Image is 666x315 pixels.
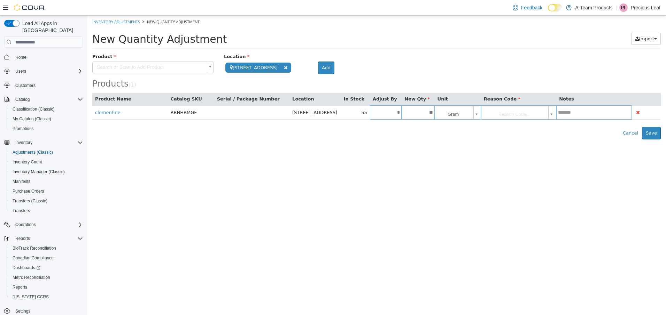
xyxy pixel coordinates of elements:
button: Customers [1,80,86,90]
a: Feedback [510,1,545,15]
a: Purchase Orders [10,187,47,195]
span: Inventory Count [10,158,83,166]
span: Manifests [10,177,83,186]
button: Users [1,66,86,76]
span: Canadian Compliance [10,254,83,262]
button: Import [544,17,574,30]
a: Manifests [10,177,33,186]
span: Dashboards [10,264,83,272]
div: Precious Leaf [619,3,628,12]
span: Classification (Classic) [10,105,83,113]
span: Inventory Manager (Classic) [13,169,65,175]
button: In Stock [257,80,279,87]
a: Adjustments (Classic) [10,148,56,156]
button: Inventory [13,138,35,147]
button: Inventory Count [7,157,86,167]
small: ( ) [41,66,49,72]
span: Inventory [15,140,32,145]
span: Reports [13,234,83,243]
button: Adjustments (Classic) [7,147,86,157]
a: BioTrack Reconciliation [10,244,59,252]
span: New Quantity Adjustment [5,17,140,30]
button: Inventory Manager (Classic) [7,167,86,177]
button: Reports [13,234,33,243]
span: Reports [13,284,27,290]
img: Cova [14,4,45,11]
span: Reason Code [397,81,433,86]
button: Catalog SKU [83,80,116,87]
span: Users [15,68,26,74]
span: Search or Scan to Add Product [6,46,117,57]
button: Product Name [8,80,46,87]
a: Gram [349,90,393,104]
span: Customers [13,81,83,90]
a: Inventory Manager (Classic) [10,168,68,176]
span: Customers [15,83,36,88]
p: Precious Leaf [630,3,660,12]
span: Catalog [13,95,83,104]
span: Adjustments (Classic) [10,148,83,156]
span: Operations [15,222,36,227]
a: My Catalog (Classic) [10,115,54,123]
button: Users [13,67,29,75]
a: Transfers [10,207,33,215]
span: Import [552,21,567,26]
span: [STREET_ADDRESS] [138,47,204,57]
button: Save [555,111,574,124]
span: Home [13,52,83,61]
span: Inventory Manager (Classic) [10,168,83,176]
span: PL [621,3,626,12]
span: Location [137,38,162,43]
button: Promotions [7,124,86,134]
span: Classification (Classic) [13,106,55,112]
a: Dashboards [10,264,43,272]
span: My Catalog (Classic) [10,115,83,123]
span: Purchase Orders [13,188,44,194]
span: Feedback [521,4,542,11]
a: Dashboards [7,263,86,273]
a: [US_STATE] CCRS [10,293,52,301]
span: Metrc Reconciliation [13,275,50,280]
a: Canadian Compliance [10,254,56,262]
a: Reason Code... [396,90,467,104]
span: Purchase Orders [10,187,83,195]
a: Classification (Classic) [10,105,57,113]
span: Inventory [13,138,83,147]
button: Reports [7,282,86,292]
button: Transfers [7,206,86,216]
button: Catalog [13,95,32,104]
button: Transfers (Classic) [7,196,86,206]
button: Canadian Compliance [7,253,86,263]
button: Operations [1,220,86,229]
span: BioTrack Reconciliation [13,245,56,251]
span: Transfers (Classic) [13,198,47,204]
a: clementine [8,94,33,99]
span: Catalog [15,97,30,102]
button: Serial / Package Number [130,80,194,87]
button: Metrc Reconciliation [7,273,86,282]
span: Transfers [10,207,83,215]
span: Dashboards [13,265,40,270]
a: Home [13,53,29,62]
button: Delete Product [548,93,554,101]
a: Reports [10,283,30,291]
button: Home [1,52,86,62]
span: Products [5,63,41,73]
span: Adjustments (Classic) [13,150,53,155]
p: | [615,3,617,12]
td: 55 [254,90,283,104]
span: Reason Code... [396,90,458,104]
input: Dark Mode [548,4,563,11]
span: Home [15,55,26,60]
button: Reports [1,234,86,243]
span: Product [5,38,29,43]
button: [US_STATE] CCRS [7,292,86,302]
button: Location [205,80,228,87]
span: Washington CCRS [10,293,83,301]
button: Classification (Classic) [7,104,86,114]
span: Promotions [13,126,34,131]
span: Canadian Compliance [13,255,54,261]
button: Adjust By [286,80,311,87]
button: BioTrack Reconciliation [7,243,86,253]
